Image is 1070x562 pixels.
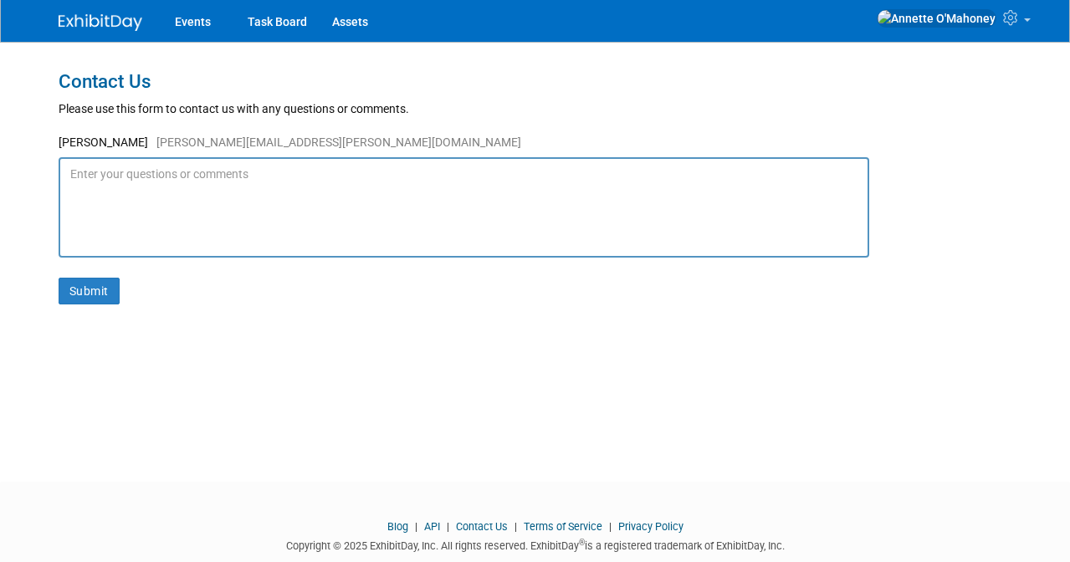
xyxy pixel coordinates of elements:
span: | [411,520,422,533]
a: Contact Us [456,520,508,533]
sup: ® [579,538,585,547]
div: [PERSON_NAME] [59,134,1012,157]
button: Submit [59,278,120,304]
span: [PERSON_NAME][EMAIL_ADDRESS][PERSON_NAME][DOMAIN_NAME] [148,135,521,149]
img: Annette O'Mahoney [877,9,996,28]
span: | [443,520,453,533]
div: Please use this form to contact us with any questions or comments. [59,100,1012,117]
a: Blog [387,520,408,533]
img: ExhibitDay [59,14,142,31]
span: | [605,520,616,533]
a: Privacy Policy [618,520,683,533]
h1: Contact Us [59,71,1012,92]
a: API [424,520,440,533]
span: | [510,520,521,533]
a: Terms of Service [524,520,602,533]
